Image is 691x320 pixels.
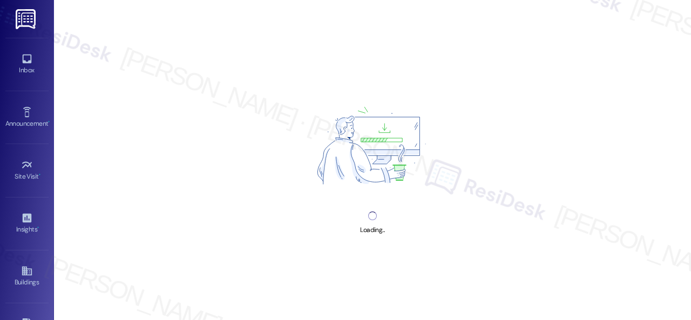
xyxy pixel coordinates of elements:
span: • [48,118,50,126]
a: Buildings [5,262,49,291]
a: Site Visit • [5,156,49,185]
a: Inbox [5,50,49,79]
span: • [39,171,40,179]
span: • [37,224,39,232]
a: Insights • [5,209,49,238]
div: Loading... [360,224,384,236]
img: ResiDesk Logo [16,9,38,29]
